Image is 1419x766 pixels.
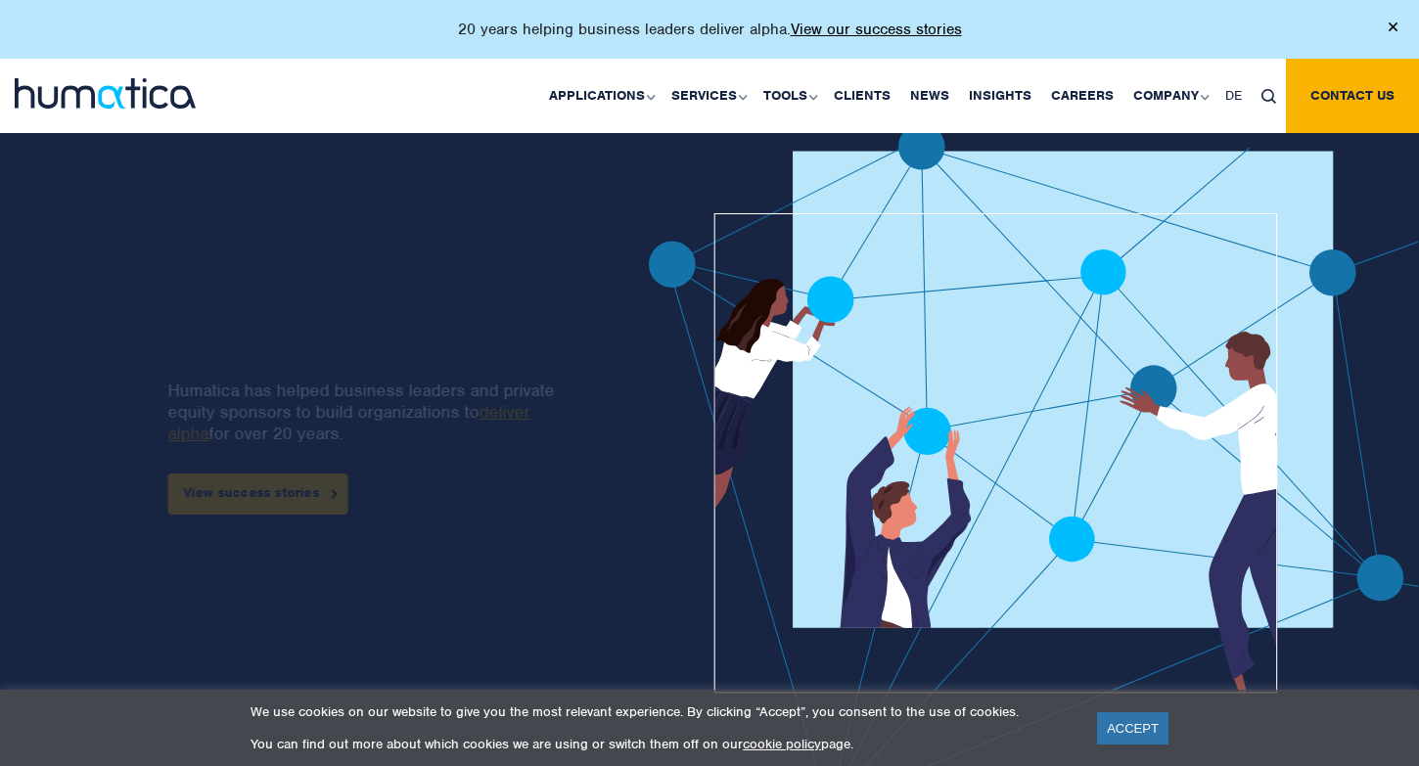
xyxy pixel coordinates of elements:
img: search_icon [1261,89,1276,104]
a: Company [1123,59,1215,133]
img: logo [15,78,196,109]
a: Insights [959,59,1041,133]
a: Applications [539,59,662,133]
a: Tools [754,59,824,133]
a: ACCEPT [1097,712,1168,744]
p: 20 years helping business leaders deliver alpha. [458,20,962,39]
a: cookie policy [743,736,821,752]
a: View success stories [167,473,347,515]
img: arrowicon [331,489,337,498]
a: Careers [1041,59,1123,133]
a: Services [662,59,754,133]
a: DE [1215,59,1252,133]
p: You can find out more about which cookies we are using or switch them off on our page. [251,736,1073,752]
p: We use cookies on our website to give you the most relevant experience. By clicking “Accept”, you... [251,703,1073,720]
span: DE [1225,87,1242,104]
a: Clients [824,59,900,133]
a: deliver alpha [167,401,529,444]
a: View our success stories [791,20,962,39]
a: News [900,59,959,133]
p: Humatica has helped business leaders and private equity sponsors to build organizations to for ov... [167,380,582,444]
a: Contact us [1286,59,1419,133]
